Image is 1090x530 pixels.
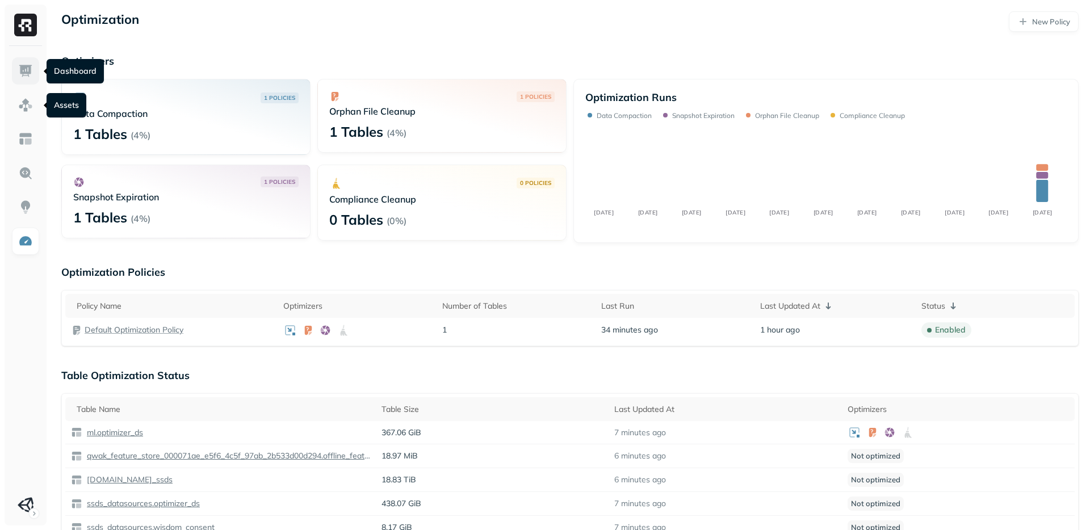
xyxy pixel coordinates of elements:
p: 1 POLICIES [264,94,295,102]
div: Assets [47,93,86,117]
p: 1 Tables [73,208,127,226]
p: Table Optimization Status [61,369,1079,382]
p: 1 Tables [73,125,127,143]
p: 1 [442,325,590,335]
p: 6 minutes ago [614,451,666,461]
a: New Policy [1009,11,1079,32]
a: ssds_datasources.optimizer_ds [82,498,200,509]
a: [DOMAIN_NAME]_ssds [82,474,173,485]
img: Optimization [18,234,33,249]
p: 1 Tables [329,123,383,141]
p: Compliance Cleanup [329,194,555,205]
div: Table Size [381,404,603,415]
p: ml.optimizer_ds [85,427,143,438]
p: 7 minutes ago [614,427,666,438]
div: Dashboard [47,59,104,83]
p: Data Compaction [597,111,652,120]
p: 0 Tables [329,211,383,229]
p: Orphan File Cleanup [329,106,555,117]
div: Last Run [601,301,749,312]
p: Optimization Runs [585,91,677,104]
div: Last Updated At [760,299,910,313]
a: Default Optimization Policy [85,325,183,335]
p: Not optimized [848,473,904,487]
tspan: [DATE] [1033,209,1053,216]
p: 7 minutes ago [614,498,666,509]
p: 6 minutes ago [614,474,666,485]
tspan: [DATE] [594,209,614,216]
a: ml.optimizer_ds [82,427,143,438]
p: ( 0% ) [387,215,406,226]
p: Not optimized [848,449,904,463]
img: table [71,427,82,438]
p: ( 4% ) [387,127,406,138]
p: 0 POLICIES [520,179,551,187]
p: 18.83 TiB [381,474,603,485]
div: Optimizers [283,301,431,312]
div: Policy Name [77,301,272,312]
p: enabled [935,325,966,335]
img: Insights [18,200,33,214]
p: 18.97 MiB [381,451,603,461]
tspan: [DATE] [682,209,702,216]
img: table [71,498,82,510]
p: Not optimized [848,497,904,511]
tspan: [DATE] [901,209,921,216]
div: Table Name [77,404,370,415]
p: Compliance Cleanup [840,111,905,120]
p: ( 4% ) [131,129,150,141]
tspan: [DATE] [945,209,965,216]
p: Data Compaction [73,108,299,119]
tspan: [DATE] [726,209,745,216]
div: Number of Tables [442,301,590,312]
tspan: [DATE] [769,209,789,216]
tspan: [DATE] [857,209,877,216]
p: Optimization Policies [61,266,1079,279]
span: 1 hour ago [760,325,800,335]
div: Last Updated At [614,404,836,415]
p: Snapshot Expiration [672,111,735,120]
a: qwak_feature_store_000071ae_e5f6_4c5f_97ab_2b533d00d294.offline_feature_store_test_2_wisdom_analy... [82,451,370,461]
div: Optimizers [848,404,1069,415]
p: Optimization [61,11,139,32]
p: Optimizers [61,54,1079,68]
img: table [71,474,82,486]
span: 34 minutes ago [601,325,658,335]
p: Orphan File Cleanup [755,111,819,120]
p: Snapshot Expiration [73,191,299,203]
p: qwak_feature_store_000071ae_e5f6_4c5f_97ab_2b533d00d294.offline_feature_store_test_2_wisdom_analy... [85,451,370,461]
div: Status [921,299,1069,313]
img: Assets [18,98,33,112]
p: 1 POLICIES [264,178,295,186]
p: ssds_datasources.optimizer_ds [85,498,200,509]
p: New Policy [1032,16,1070,27]
p: 438.07 GiB [381,498,603,509]
tspan: [DATE] [638,209,658,216]
p: 367.06 GiB [381,427,603,438]
tspan: [DATE] [814,209,833,216]
tspan: [DATE] [988,209,1008,216]
img: Unity [18,497,33,513]
p: [DOMAIN_NAME]_ssds [85,474,173,485]
p: ( 4% ) [131,213,150,224]
img: table [71,451,82,462]
p: 1 POLICIES [520,92,551,101]
img: Dashboard [18,64,33,78]
img: Ryft [14,14,37,36]
img: Asset Explorer [18,132,33,146]
img: Query Explorer [18,166,33,180]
